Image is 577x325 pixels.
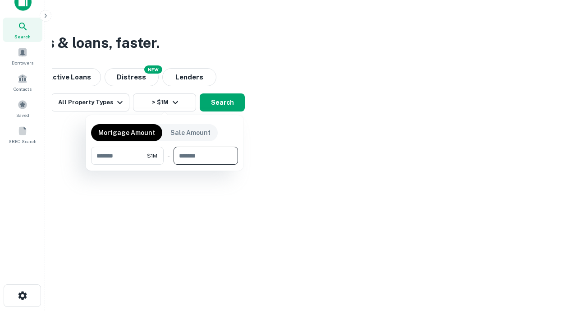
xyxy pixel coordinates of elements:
[532,253,577,296] iframe: Chat Widget
[147,152,157,160] span: $1M
[98,128,155,138] p: Mortgage Amount
[170,128,211,138] p: Sale Amount
[167,147,170,165] div: -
